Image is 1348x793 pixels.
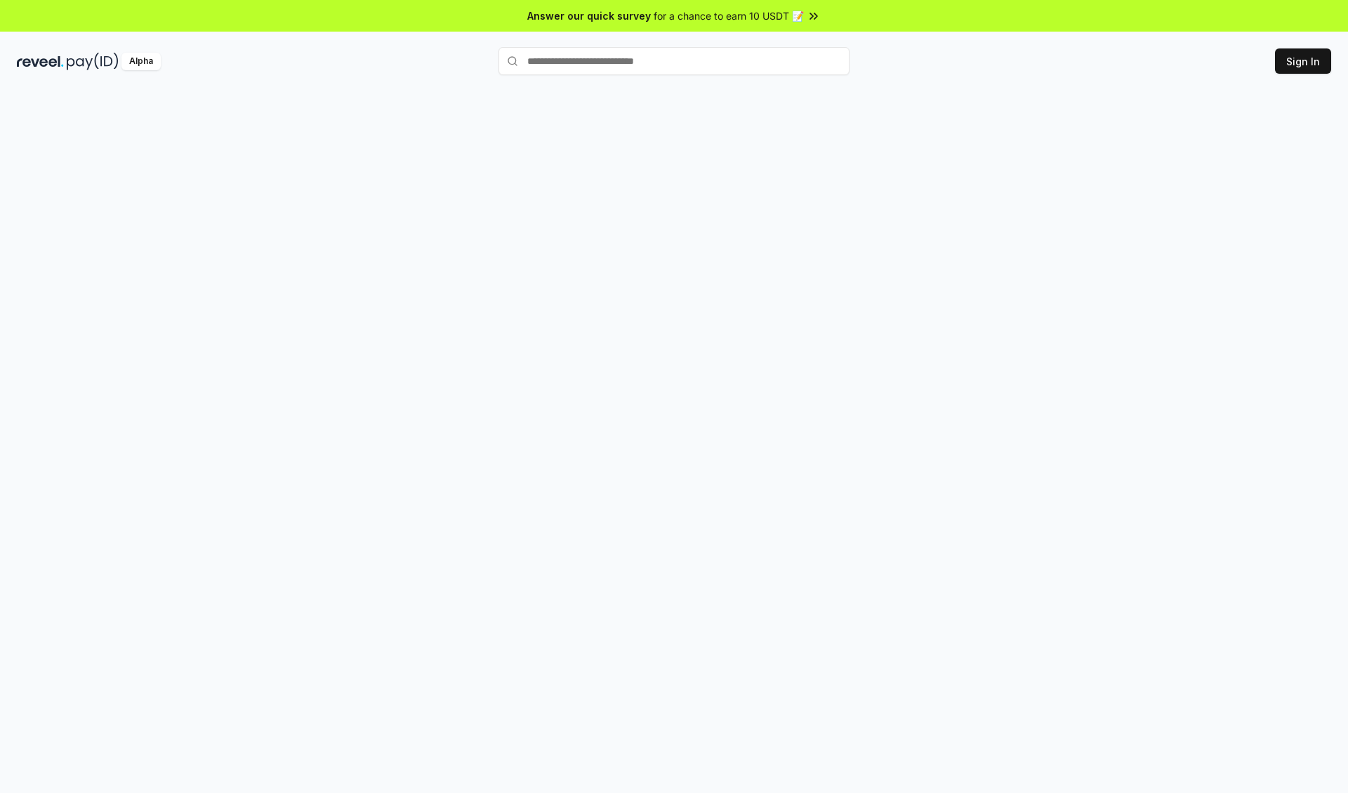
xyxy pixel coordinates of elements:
span: for a chance to earn 10 USDT 📝 [654,8,804,23]
span: Answer our quick survey [527,8,651,23]
img: pay_id [67,53,119,70]
div: Alpha [121,53,161,70]
button: Sign In [1275,48,1331,74]
img: reveel_dark [17,53,64,70]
